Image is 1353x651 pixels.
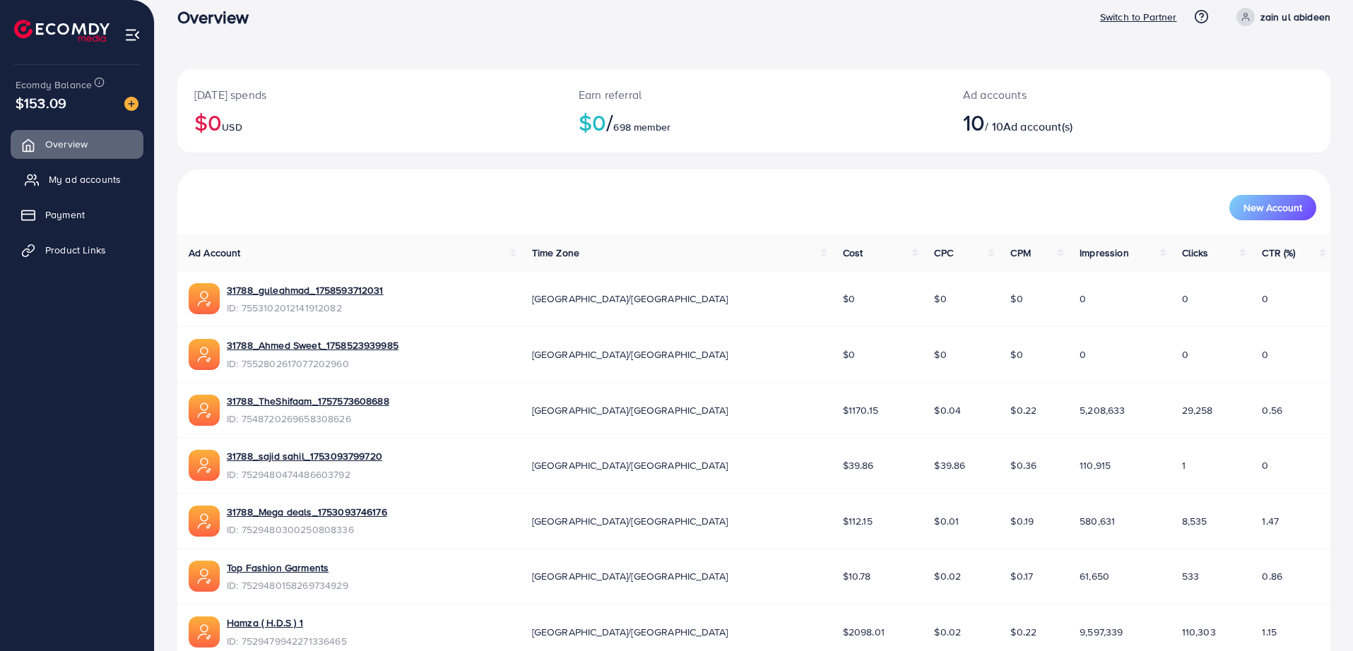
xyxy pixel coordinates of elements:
[1080,625,1123,639] span: 9,597,339
[532,514,728,528] span: [GEOGRAPHIC_DATA]/[GEOGRAPHIC_DATA]
[1080,569,1109,583] span: 61,650
[189,246,241,260] span: Ad Account
[532,625,728,639] span: [GEOGRAPHIC_DATA]/[GEOGRAPHIC_DATA]
[1262,246,1295,260] span: CTR (%)
[194,86,545,103] p: [DATE] spends
[1243,203,1302,213] span: New Account
[227,467,382,482] span: ID: 7529480474486603792
[934,625,961,639] span: $0.02
[1262,403,1282,417] span: 0.56
[227,394,389,408] a: 31788_TheShifaam_1757573608688
[45,137,88,151] span: Overview
[227,561,329,575] a: Top Fashion Garments
[194,109,545,136] h2: $0
[189,283,220,314] img: ic-ads-acc.e4c84228.svg
[227,578,348,592] span: ID: 7529480158269734929
[227,301,384,315] span: ID: 7553102012141912082
[49,172,121,186] span: My ad accounts
[1080,458,1111,472] span: 110,915
[934,403,961,417] span: $0.04
[1262,292,1268,306] span: 0
[532,347,728,362] span: [GEOGRAPHIC_DATA]/[GEOGRAPHIC_DATA]
[963,109,1217,136] h2: / 10
[843,625,885,639] span: $2098.01
[532,569,728,583] span: [GEOGRAPHIC_DATA]/[GEOGRAPHIC_DATA]
[1262,347,1268,362] span: 0
[1080,292,1086,306] span: 0
[16,78,92,92] span: Ecomdy Balance
[11,236,143,264] a: Product Links
[227,338,398,352] a: 31788_Ahmed Sweet_1758523939985
[934,569,961,583] span: $0.02
[189,339,220,370] img: ic-ads-acc.e4c84228.svg
[934,292,946,306] span: $0
[1182,292,1188,306] span: 0
[843,347,855,362] span: $0
[124,27,141,43] img: menu
[222,120,242,134] span: USD
[227,634,347,648] span: ID: 7529479942271336465
[1182,458,1186,472] span: 1
[227,412,389,426] span: ID: 7548720269658308626
[1080,246,1129,260] span: Impression
[1182,347,1188,362] span: 0
[934,458,965,472] span: $39.86
[1260,8,1330,25] p: zain ul abideen
[532,292,728,306] span: [GEOGRAPHIC_DATA]/[GEOGRAPHIC_DATA]
[16,92,66,113] span: $153.09
[1010,514,1034,528] span: $0.19
[532,246,579,260] span: Time Zone
[1003,119,1073,134] span: Ad account(s)
[606,106,613,138] span: /
[227,522,387,537] span: ID: 7529480300250808336
[1080,514,1115,528] span: 580,631
[963,86,1217,103] p: Ad accounts
[963,106,985,138] span: 10
[1293,587,1342,640] iframe: Chat
[11,130,143,158] a: Overview
[227,449,382,463] a: 31788_sajid sahil_1753093799720
[843,514,873,528] span: $112.15
[843,569,871,583] span: $10.78
[1010,292,1022,306] span: $0
[1262,569,1282,583] span: 0.86
[189,506,220,537] img: ic-ads-acc.e4c84228.svg
[45,208,85,222] span: Payment
[11,201,143,229] a: Payment
[45,243,106,257] span: Product Links
[1010,403,1036,417] span: $0.22
[1182,625,1216,639] span: 110,303
[189,561,220,592] img: ic-ads-acc.e4c84228.svg
[1229,195,1316,220] button: New Account
[1010,569,1033,583] span: $0.17
[843,292,855,306] span: $0
[1010,347,1022,362] span: $0
[1010,246,1030,260] span: CPM
[934,347,946,362] span: $0
[124,97,138,111] img: image
[1182,403,1213,417] span: 29,258
[1262,514,1279,528] span: 1.47
[227,283,384,297] a: 31788_guleahmad_1758593712031
[532,458,728,472] span: [GEOGRAPHIC_DATA]/[GEOGRAPHIC_DATA]
[1010,458,1036,472] span: $0.36
[613,120,670,134] span: 698 member
[189,450,220,481] img: ic-ads-acc.e4c84228.svg
[1182,246,1209,260] span: Clicks
[189,616,220,647] img: ic-ads-acc.e4c84228.svg
[227,616,303,630] a: Hamza ( H.D.S ) 1
[1080,347,1086,362] span: 0
[189,395,220,426] img: ic-ads-acc.e4c84228.svg
[1010,625,1036,639] span: $0.22
[1262,625,1277,639] span: 1.15
[1100,8,1177,25] p: Switch to Partner
[227,357,398,371] span: ID: 7552802617077202960
[934,514,959,528] span: $0.01
[1182,514,1207,528] span: 8,535
[843,403,878,417] span: $1170.15
[1080,403,1125,417] span: 5,208,633
[532,403,728,417] span: [GEOGRAPHIC_DATA]/[GEOGRAPHIC_DATA]
[1231,8,1330,26] a: zain ul abideen
[1182,569,1199,583] span: 533
[579,86,929,103] p: Earn referral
